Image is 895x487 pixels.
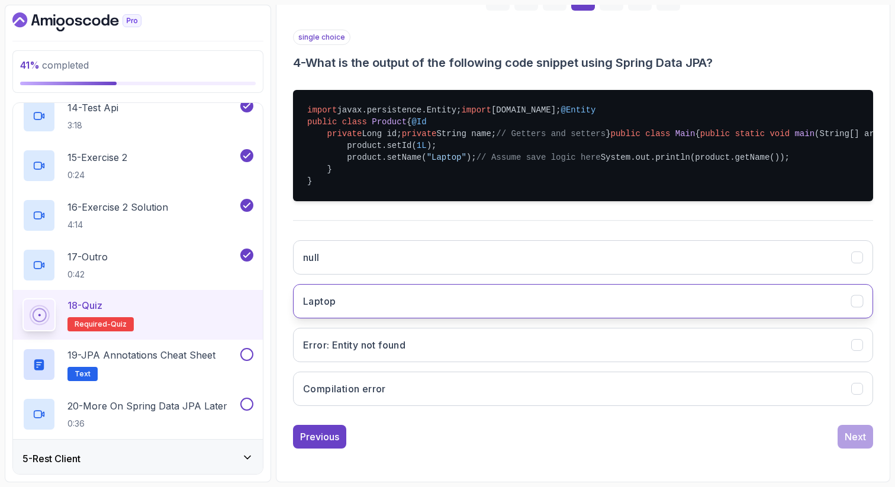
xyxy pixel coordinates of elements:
[293,372,873,406] button: Compilation error
[67,150,127,165] p: 15 - Exercise 2
[67,169,127,181] p: 0:24
[67,120,118,131] p: 3:18
[327,129,362,138] span: private
[411,117,426,127] span: @Id
[845,430,866,444] div: Next
[838,425,873,449] button: Next
[75,369,91,379] span: Text
[22,451,81,466] h3: 5 - Rest Client
[293,425,346,449] button: Previous
[303,294,336,308] h3: Laptop
[22,298,253,331] button: 18-QuizRequired-quiz
[22,199,253,232] button: 16-Exercise 2 Solution4:14
[293,54,873,71] h3: 4 - What is the output of the following code snippet using Spring Data JPA?
[67,269,108,280] p: 0:42
[611,129,640,138] span: public
[67,418,227,430] p: 0:36
[13,440,263,478] button: 5-Rest Client
[402,129,437,138] span: private
[293,30,350,45] p: single choice
[814,129,889,138] span: (String[] args)
[67,399,227,413] p: 20 - More On Spring Data JPA Later
[293,328,873,362] button: Error: Entity not found
[561,105,596,115] span: @Entity
[20,59,89,71] span: completed
[303,338,405,352] h3: Error: Entity not found
[496,129,606,138] span: // Getters and setters
[293,284,873,318] button: Laptop
[342,117,367,127] span: class
[12,12,169,31] a: Dashboard
[477,153,601,162] span: // Assume save logic here
[307,105,337,115] span: import
[303,250,320,265] h3: null
[293,240,873,275] button: null
[675,129,696,138] span: Main
[67,348,215,362] p: 19 - JPA Annotations Cheat Sheet
[67,250,108,264] p: 17 - Outro
[67,200,168,214] p: 16 - Exercise 2 Solution
[22,99,253,133] button: 14-Test Api3:18
[67,101,118,115] p: 14 - Test Api
[111,320,127,329] span: quiz
[22,398,253,431] button: 20-More On Spring Data JPA Later0:36
[75,320,111,329] span: Required-
[67,298,102,312] p: 18 - Quiz
[417,141,427,150] span: 1L
[22,149,253,182] button: 15-Exercise 20:24
[300,430,339,444] div: Previous
[427,153,466,162] span: "Laptop"
[461,105,491,115] span: import
[735,129,765,138] span: static
[645,129,670,138] span: class
[372,117,407,127] span: Product
[770,129,790,138] span: void
[22,249,253,282] button: 17-Outro0:42
[303,382,386,396] h3: Compilation error
[20,59,40,71] span: 41 %
[67,219,168,231] p: 4:14
[700,129,730,138] span: public
[307,117,337,127] span: public
[22,348,253,381] button: 19-JPA Annotations Cheat SheetText
[794,129,814,138] span: main
[293,90,873,201] pre: javax.persistence.Entity; [DOMAIN_NAME]; { Long id; String name; } { { (); product.setId( ); prod...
